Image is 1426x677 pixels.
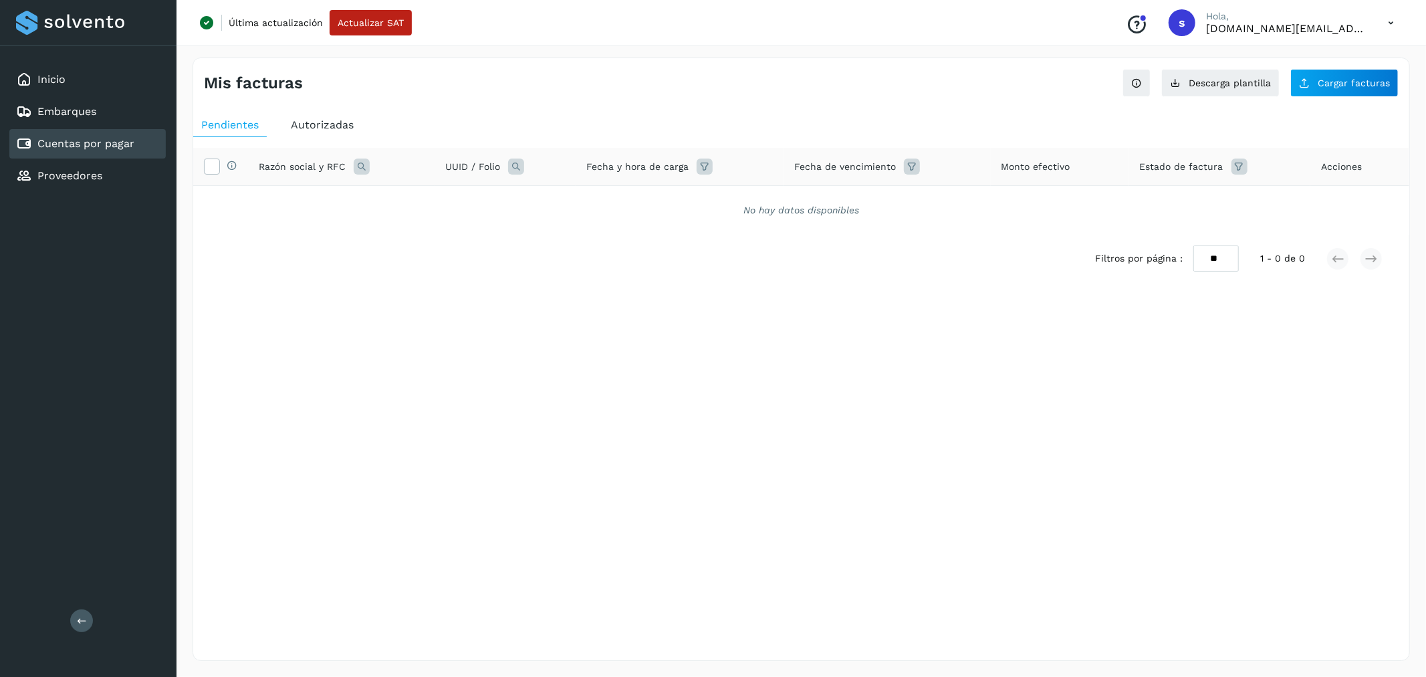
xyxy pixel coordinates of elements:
[330,10,412,35] button: Actualizar SAT
[291,118,354,131] span: Autorizadas
[1206,22,1366,35] p: solvento.sl@segmail.co
[37,73,66,86] a: Inicio
[445,160,500,174] span: UUID / Folio
[9,161,166,191] div: Proveedores
[586,160,689,174] span: Fecha y hora de carga
[1206,11,1366,22] p: Hola,
[9,65,166,94] div: Inicio
[1318,78,1390,88] span: Cargar facturas
[9,129,166,159] div: Cuentas por pagar
[1001,160,1070,174] span: Monto efectivo
[9,97,166,126] div: Embarques
[229,17,323,29] p: Última actualización
[1140,160,1223,174] span: Estado de factura
[201,118,259,131] span: Pendientes
[204,74,303,93] h4: Mis facturas
[259,160,346,174] span: Razón social y RFC
[1260,252,1305,266] span: 1 - 0 de 0
[1290,69,1399,97] button: Cargar facturas
[37,137,134,150] a: Cuentas por pagar
[1189,78,1271,88] span: Descarga plantilla
[37,169,102,182] a: Proveedores
[794,160,896,174] span: Fecha de vencimiento
[338,18,404,27] span: Actualizar SAT
[1161,69,1280,97] button: Descarga plantilla
[211,203,1392,217] div: No hay datos disponibles
[37,105,96,118] a: Embarques
[1321,160,1362,174] span: Acciones
[1095,252,1183,266] span: Filtros por página :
